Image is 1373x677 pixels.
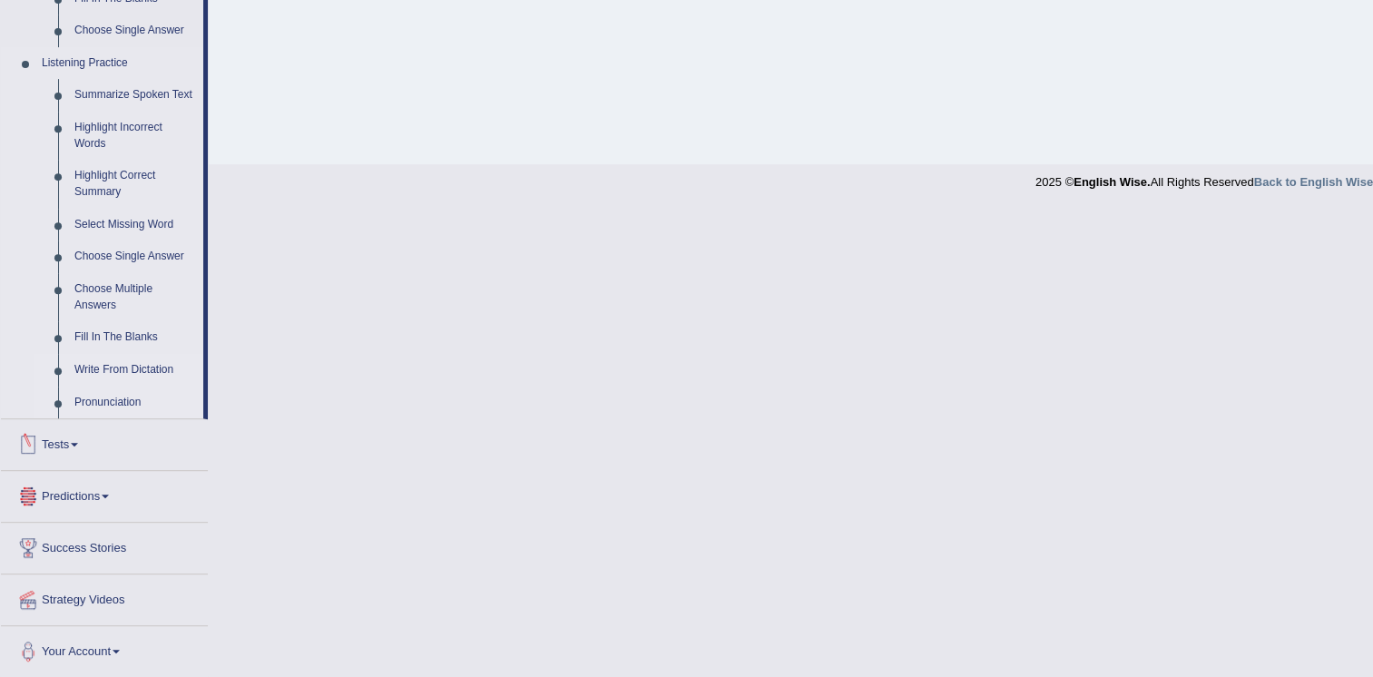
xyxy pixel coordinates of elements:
[66,79,203,112] a: Summarize Spoken Text
[66,209,203,241] a: Select Missing Word
[1,471,208,516] a: Predictions
[1,523,208,568] a: Success Stories
[1035,164,1373,191] div: 2025 © All Rights Reserved
[66,354,203,387] a: Write From Dictation
[1254,175,1373,189] a: Back to English Wise
[66,160,203,208] a: Highlight Correct Summary
[1,419,208,465] a: Tests
[66,273,203,321] a: Choose Multiple Answers
[66,240,203,273] a: Choose Single Answer
[1,574,208,620] a: Strategy Videos
[1,626,208,672] a: Your Account
[66,112,203,160] a: Highlight Incorrect Words
[66,15,203,47] a: Choose Single Answer
[66,321,203,354] a: Fill In The Blanks
[1074,175,1150,189] strong: English Wise.
[66,387,203,419] a: Pronunciation
[34,47,203,80] a: Listening Practice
